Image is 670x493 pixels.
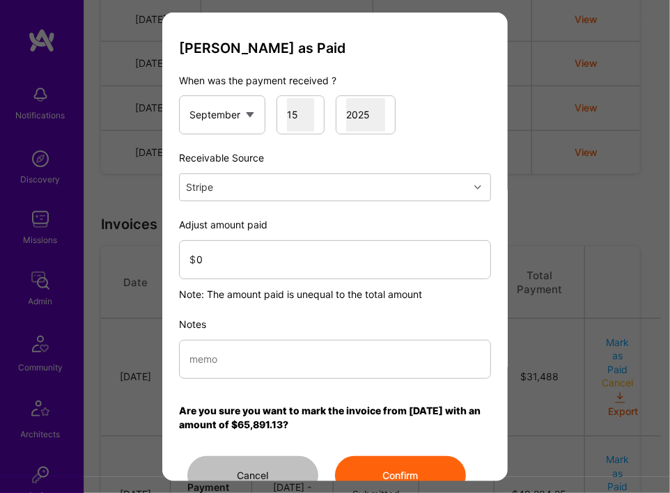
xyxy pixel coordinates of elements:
[474,184,481,191] i: icon Chevron
[179,73,491,87] p: When was the payment received ?
[162,13,508,481] div: modal
[179,288,491,302] p: Note: The amount paid is unequal to the total amount
[179,151,491,165] p: Receivable Source
[189,253,196,267] div: $
[179,318,491,331] p: Notes
[179,218,491,232] p: Adjust amount paid
[179,404,491,431] p: Are you sure you want to mark the invoice from [DATE] with an amount of $65,891.13?
[187,180,214,194] div: Stripe
[189,343,481,376] input: memo
[179,40,491,57] h3: [PERSON_NAME] as Paid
